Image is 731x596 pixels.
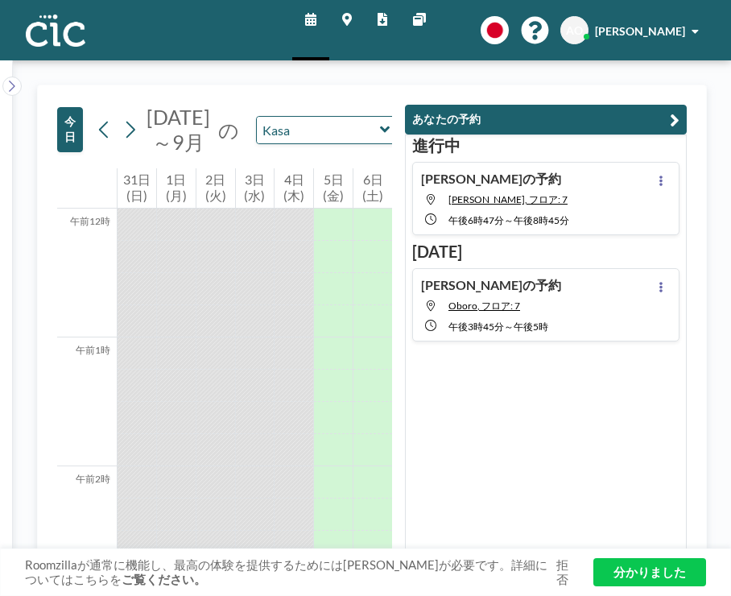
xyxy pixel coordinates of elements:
font: 午後3時45分 [448,321,504,333]
span: このリソースは存在しないか有効です。確認してください [448,193,568,205]
font: 午前2時 [76,473,110,485]
font: ～ [504,214,514,226]
img: 組織ロゴ [26,14,85,47]
button: 今日 [57,107,83,152]
font: 3日(水) [244,172,265,203]
font: 5日(金) [323,172,344,203]
font: の [218,118,239,142]
font: [PERSON_NAME]の予約 [421,277,561,292]
font: 1日(月) [166,172,187,203]
font: 午後8時45分 [514,214,569,226]
font: 4日(木) [283,172,304,203]
font: 拒否 [556,557,568,587]
font: 6日(土) [362,172,383,203]
font: 分かりました [613,565,686,579]
font: 31日(日) [123,172,151,203]
font: 2日(火) [205,172,226,203]
a: 拒否 [551,557,573,588]
input: カサ [257,117,380,143]
font: 午後5時 [514,321,548,333]
font: あなたの予約 [412,112,481,126]
span: このリソースは存在しないか有効です。確認してください [448,300,520,312]
font: 午後6時47分 [448,214,504,226]
font: 今日 [64,114,76,143]
font: [DATE]～9月 [147,105,210,154]
font: AO [566,23,583,37]
font: [PERSON_NAME]の予約 [421,171,561,186]
font: 午前1時 [76,344,110,356]
font: 午前12時 [70,215,110,227]
font: ～ [504,321,514,333]
font: Roomzillaが通常に機能し、最高の体験を提供するためには[PERSON_NAME]が必要です。詳細についてはこちらを [25,557,547,587]
button: あなたの予約 [405,105,687,135]
font: 進行中 [412,135,460,155]
font: [PERSON_NAME] [595,24,685,38]
font: [DATE] [412,242,462,261]
a: ご覧ください。 [122,572,206,586]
